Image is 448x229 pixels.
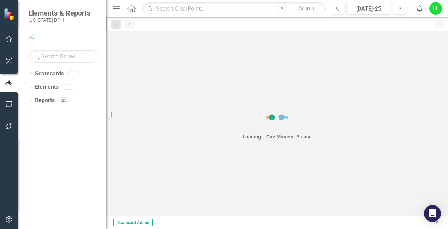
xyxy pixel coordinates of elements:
div: Loading... One Moment Please [243,133,312,140]
button: LL [429,2,442,15]
input: Search Below... [28,50,99,63]
img: ClearPoint Strategy [4,8,16,20]
div: [DATE]-25 [349,5,389,13]
small: [US_STATE] DPH [28,17,90,23]
input: Search ClearPoint... [143,2,326,15]
div: Open Intercom Messenger [424,205,441,222]
a: Reports [35,97,55,105]
a: Scorecards [35,70,64,78]
a: Elements [35,83,59,91]
span: Elements & Reports [28,9,90,17]
div: 25 [58,97,70,103]
button: Search [289,4,324,13]
span: Scorecard Admin [113,219,153,226]
button: [DATE]-25 [346,2,391,15]
span: Search [299,5,314,11]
